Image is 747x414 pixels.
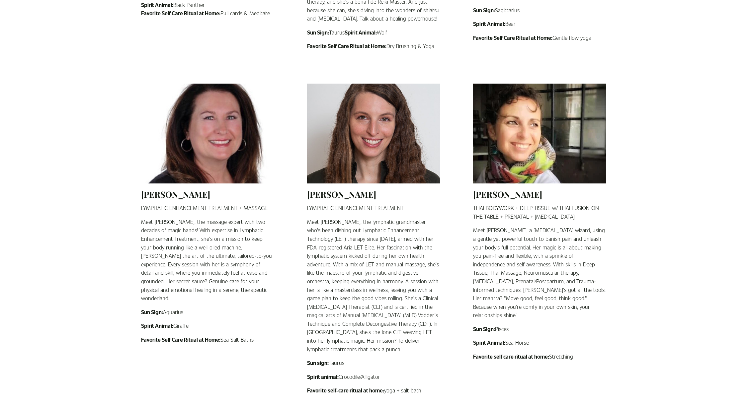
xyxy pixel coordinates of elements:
strong: Spirit Animal: [473,20,505,27]
p: Aquarius [141,308,274,316]
p: Sea Salt Baths [141,335,274,344]
p: Giraffe [141,321,274,330]
strong: Favorite self care ritual at home: [473,353,549,360]
strong: Sun Sign: [473,325,495,332]
strong: Favorite Self Care Ritual at Home: [141,336,220,343]
strong: Favorite Self Care Ritual at Home: [141,10,220,17]
strong: Sun Sign: [307,29,329,36]
strong: Sun Sign: [473,7,495,14]
p: Meet [PERSON_NAME], a [MEDICAL_DATA] wizard, using a gentle yet powerful touch to banish pain and... [473,226,606,319]
strong: Spirit Animal: [141,1,173,8]
p: Sea Horse [473,338,606,347]
p: Taurus Wolf [307,28,440,37]
p: Meet [PERSON_NAME], the lymphatic grandmaster who's been dishing out Lymphatic Enhancement Techno... [307,218,440,354]
h2: [PERSON_NAME] [141,189,274,200]
p: THAI BODYWORK + DEEP TISSUE w/ THAI FUSION ON THE TABLE + PRENATAL + [MEDICAL_DATA] [473,204,606,221]
p: LYMPHATIC ENHANCEMENT TREATMENT + MASSAGE [141,204,274,212]
strong: Spirit Animal: [141,322,173,329]
p: Pisces [473,325,606,333]
p: Crocodile/Alligator [307,373,440,381]
p: Gentle flow yoga [473,34,606,42]
strong: Sun sign: [307,359,329,366]
p: Taurus [307,359,440,367]
h2: [PERSON_NAME] [473,189,606,200]
p: LYMPHATIC ENHANCEMENT TREATMENT [307,204,440,212]
p: Sagittarius [473,6,606,15]
p: yoga + salt bath [307,386,440,395]
strong: Favorite self-care ritual at home: [307,387,384,394]
strong: Spirit animal: [307,373,339,380]
strong: Sun Sign: [141,309,163,315]
h2: [PERSON_NAME] [307,189,440,200]
strong: Favorite Self Care Ritual at Home: [473,34,552,41]
strong: Favorite Self Care Ritual at Home: [307,42,386,49]
p: Bear [473,20,606,28]
p: Dry Brushing & Yoga [307,42,440,50]
strong: Spirit Animal: [345,29,377,36]
p: Meet [PERSON_NAME], the massage expert with two decades of magic hands! With expertise in Lymphat... [141,218,274,303]
p: Stretching [473,352,606,361]
strong: Spirit Animal: [473,339,505,346]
